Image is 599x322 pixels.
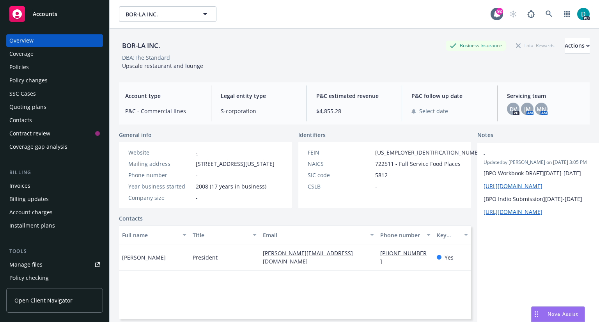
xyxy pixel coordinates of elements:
div: Tools [6,247,103,255]
a: [URL][DOMAIN_NAME] [484,208,542,215]
a: Policies [6,61,103,73]
a: - [196,149,198,156]
span: Yes [445,253,454,262]
div: DBA: The Standard [122,53,170,62]
span: P&C - Commercial lines [125,107,202,115]
span: S-corporation [221,107,297,115]
a: Contacts [119,214,143,222]
div: Billing updates [9,193,49,205]
div: Coverage [9,48,34,60]
div: Drag to move [532,307,541,322]
div: Installment plans [9,219,55,232]
span: Nova Assist [548,311,578,317]
div: Contract review [9,127,50,140]
span: MN [537,105,546,113]
div: Mailing address [128,160,193,168]
div: SSC Cases [9,87,36,100]
button: Full name [119,226,190,244]
span: BOR-LA INC. [126,10,193,18]
a: Billing updates [6,193,103,205]
a: Overview [6,34,103,47]
div: Policies [9,61,29,73]
div: Manage files [9,258,43,271]
a: Installment plans [6,219,103,232]
span: [STREET_ADDRESS][US_STATE] [196,160,275,168]
a: [URL][DOMAIN_NAME] [484,182,542,190]
span: [PERSON_NAME] [122,253,166,262]
img: photo [577,8,590,20]
div: Account charges [9,206,53,219]
span: P&C estimated revenue [316,92,393,100]
a: Report a Bug [523,6,539,22]
div: Phone number [380,231,422,239]
div: Email [263,231,365,239]
div: Contacts [9,114,32,126]
span: 722511 - Full Service Food Places [375,160,461,168]
span: DV [510,105,517,113]
span: General info [119,131,152,139]
a: Coverage gap analysis [6,141,103,153]
button: Nova Assist [531,306,585,322]
div: Key contact [437,231,459,239]
a: [PHONE_NUMBER] [380,249,427,265]
a: Invoices [6,180,103,192]
div: Full name [122,231,178,239]
span: JM [524,105,531,113]
div: Business Insurance [446,41,506,50]
span: Identifiers [298,131,326,139]
div: Phone number [128,171,193,179]
a: Account charges [6,206,103,219]
a: Search [541,6,557,22]
a: Accounts [6,3,103,25]
div: Year business started [128,182,193,190]
button: Title [190,226,260,244]
div: 92 [496,8,503,15]
a: Start snowing [505,6,521,22]
span: P&C follow up date [411,92,488,100]
div: CSLB [308,182,372,190]
span: Open Client Navigator [14,296,73,304]
a: Contract review [6,127,103,140]
button: BOR-LA INC. [119,6,216,22]
button: Actions [565,38,590,53]
button: Key contact [434,226,471,244]
span: President [193,253,218,262]
span: Account type [125,92,202,100]
span: - [375,182,377,190]
div: Policy checking [9,272,49,284]
a: Policy changes [6,74,103,87]
a: [PERSON_NAME][EMAIL_ADDRESS][DOMAIN_NAME] [263,249,353,265]
span: $4,855.28 [316,107,393,115]
span: Servicing team [507,92,583,100]
div: Website [128,148,193,157]
div: Invoices [9,180,30,192]
span: - [484,149,599,158]
div: NAICS [308,160,372,168]
div: Coverage gap analysis [9,141,67,153]
span: Select date [419,107,448,115]
span: Legal entity type [221,92,297,100]
button: Phone number [377,226,433,244]
div: Company size [128,194,193,202]
span: 2008 (17 years in business) [196,182,266,190]
a: Coverage [6,48,103,60]
a: SSC Cases [6,87,103,100]
div: Title [193,231,248,239]
span: Upscale restaurant and lounge [122,62,203,69]
span: [US_EMPLOYER_IDENTIFICATION_NUMBER] [375,148,487,157]
span: - [196,171,198,179]
span: Accounts [33,11,57,17]
div: FEIN [308,148,372,157]
div: Total Rewards [512,41,558,50]
div: Quoting plans [9,101,46,113]
div: Overview [9,34,34,47]
a: Manage files [6,258,103,271]
div: SIC code [308,171,372,179]
span: - [196,194,198,202]
span: Notes [477,131,493,140]
div: BOR-LA INC. [119,41,163,51]
button: Email [260,226,377,244]
div: Policy changes [9,74,48,87]
div: Billing [6,169,103,176]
